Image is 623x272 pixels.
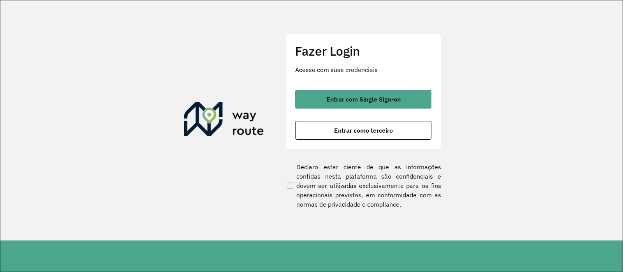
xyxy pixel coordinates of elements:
[295,65,431,74] p: Acesse com suas credenciais
[285,162,441,209] label: Declaro estar ciente de que as informações contidas nesta plataforma são confidenciais e devem se...
[295,44,431,58] h2: Fazer Login
[295,90,431,109] button: button
[184,102,264,139] img: Roteirizador AmbevTech
[326,96,401,102] span: Entrar com Single Sign-on
[295,121,431,140] button: button
[334,127,393,133] span: Entrar como terceiro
